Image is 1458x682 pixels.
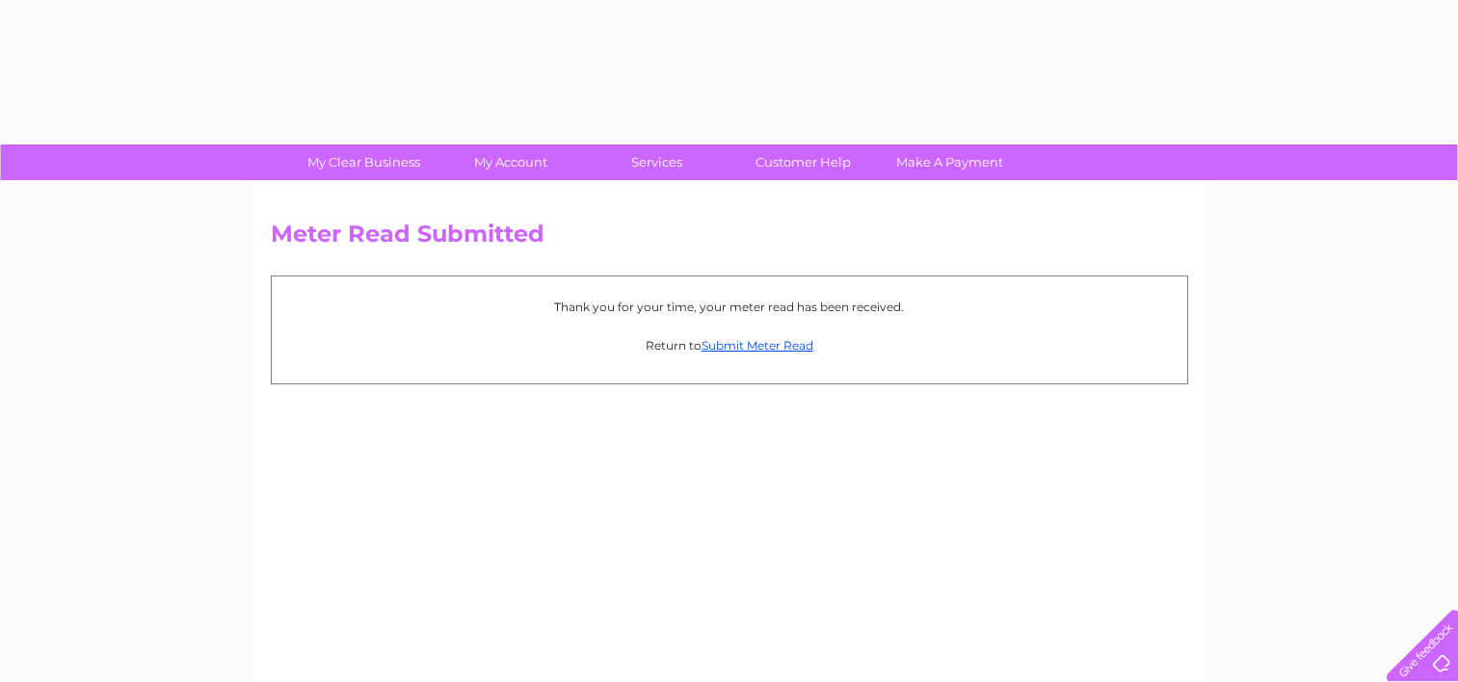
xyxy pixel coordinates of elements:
[870,144,1029,180] a: Make A Payment
[271,221,1188,257] h2: Meter Read Submitted
[281,336,1178,354] p: Return to
[281,298,1178,316] p: Thank you for your time, your meter read has been received.
[284,144,443,180] a: My Clear Business
[577,144,736,180] a: Services
[724,144,883,180] a: Customer Help
[431,144,590,180] a: My Account
[702,338,813,353] a: Submit Meter Read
